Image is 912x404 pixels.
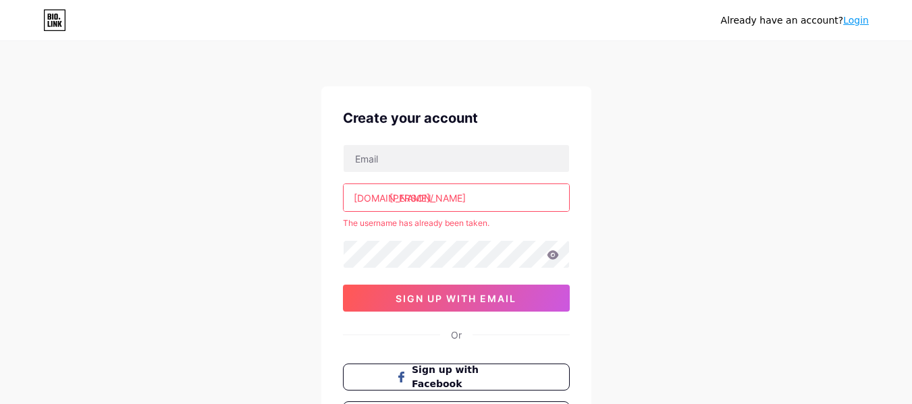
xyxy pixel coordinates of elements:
[343,285,570,312] button: sign up with email
[396,293,516,304] span: sign up with email
[344,145,569,172] input: Email
[843,15,869,26] a: Login
[344,184,569,211] input: username
[343,217,570,229] div: The username has already been taken.
[412,363,516,391] span: Sign up with Facebook
[451,328,462,342] div: Or
[343,364,570,391] button: Sign up with Facebook
[343,108,570,128] div: Create your account
[721,13,869,28] div: Already have an account?
[354,191,433,205] div: [DOMAIN_NAME]/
